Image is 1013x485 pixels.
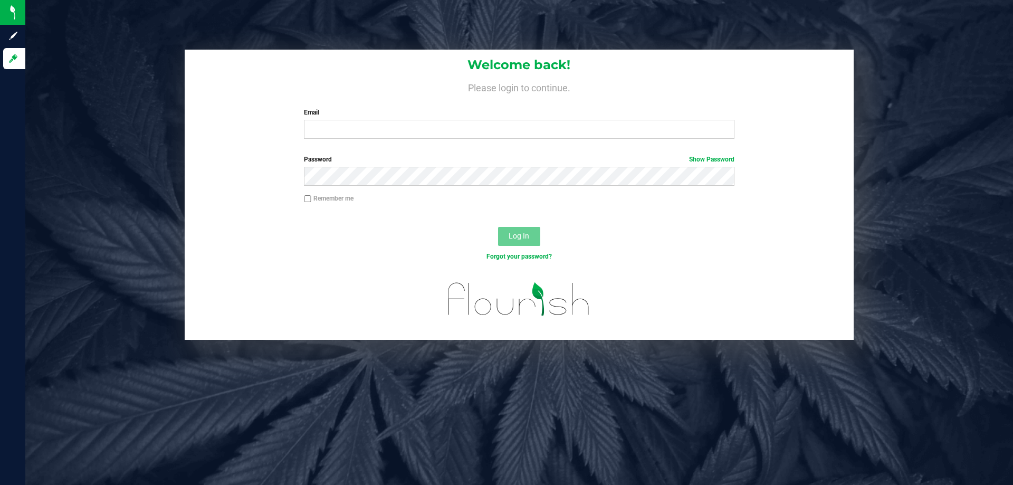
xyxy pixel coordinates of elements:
[689,156,734,163] a: Show Password
[8,31,18,41] inline-svg: Sign up
[304,195,311,203] input: Remember me
[8,53,18,64] inline-svg: Log in
[304,108,734,117] label: Email
[185,58,854,72] h1: Welcome back!
[435,272,603,326] img: flourish_logo.svg
[185,80,854,93] h4: Please login to continue.
[509,232,529,240] span: Log In
[498,227,540,246] button: Log In
[486,253,552,260] a: Forgot your password?
[304,194,353,203] label: Remember me
[304,156,332,163] span: Password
